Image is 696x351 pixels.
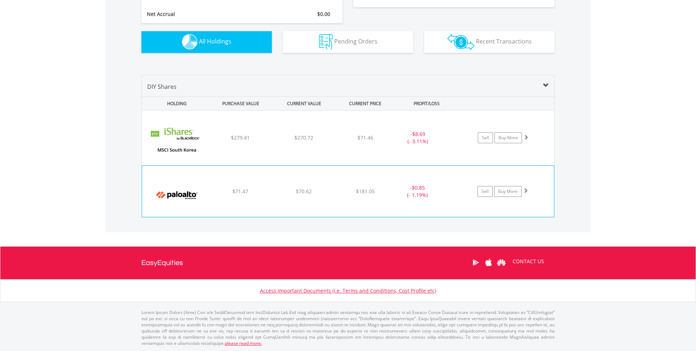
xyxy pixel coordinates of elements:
[232,188,248,195] span: $71.47
[283,31,413,53] button: Pending Orders
[294,134,313,141] span: $270.72
[210,97,272,110] div: PURCHASE VALUE
[336,97,394,110] div: CURRENT PRICE
[199,37,231,45] span: All Holdings
[412,184,425,191] span: $0.85
[412,131,425,137] span: $8.69
[507,251,549,272] a: CONTACT US
[273,97,335,110] div: CURRENT VALUE
[447,34,475,50] img: transactions-zar-wht.png
[145,120,208,163] img: EQU.US.EWY.png
[482,251,495,274] a: Apple
[494,132,522,143] a: Buy More
[477,186,493,197] a: Sell
[424,31,555,53] button: Recent Transactions
[476,37,532,45] span: Recent Transactions
[141,247,183,279] a: EasyEquities
[495,251,507,274] a: Huawei
[334,37,377,45] span: Pending Orders
[478,132,493,143] a: Sell
[390,184,445,199] div: - (- 1.19%)
[390,131,445,145] div: - (- 3.11%)
[296,188,312,195] span: $70.62
[231,134,250,141] span: $279.41
[357,134,373,141] span: $71.46
[141,31,272,53] button: All Holdings
[182,34,198,50] img: holdings-wht.png
[260,287,436,294] a: Access Important Documents (i.e. Terms and Conditions, Cost Profile etc)
[146,175,208,215] img: EQU.US.PANW.png
[147,83,177,91] span: DIY Shares
[141,11,259,18] div: Net Accrual
[356,188,375,195] span: $181.05
[225,340,262,346] a: please read more:
[142,97,208,110] div: HOLDING
[317,11,330,17] span: $0.00
[469,251,482,274] a: Google Play
[141,309,555,347] p: Lorem Ipsum Dolors (Ame) Con a/e SeddOeiusmod tem InciDiduntut Lab Etd mag aliquaen admin veniamq...
[319,34,333,50] img: pending_instructions-wht.png
[395,97,457,110] div: PROFIT/LOSS
[494,186,522,197] a: Buy More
